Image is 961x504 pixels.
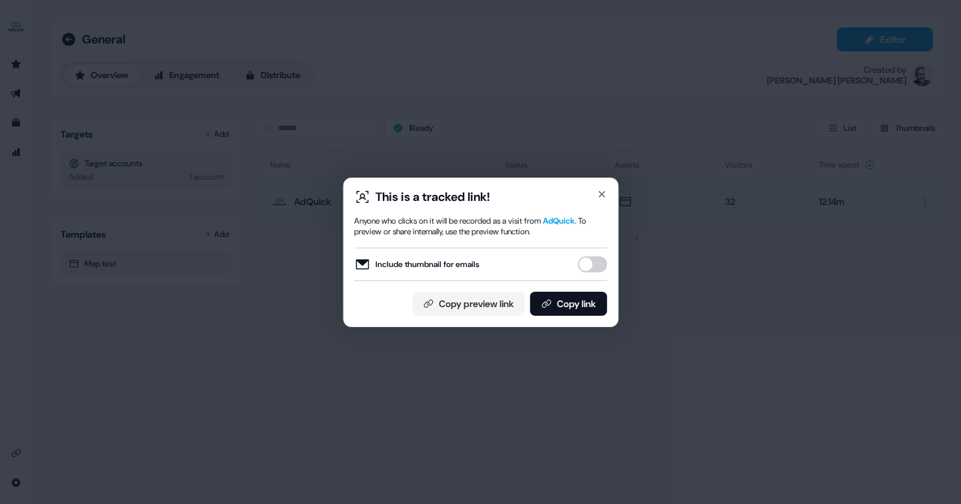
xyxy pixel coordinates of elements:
button: Copy preview link [412,292,524,316]
label: Include thumbnail for emails [354,256,479,272]
div: Anyone who clicks on it will be recorded as a visit from . To preview or share internally, use th... [354,216,607,237]
div: This is a tracked link! [375,189,490,205]
span: AdQuick [543,216,575,226]
button: Copy link [530,292,607,316]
